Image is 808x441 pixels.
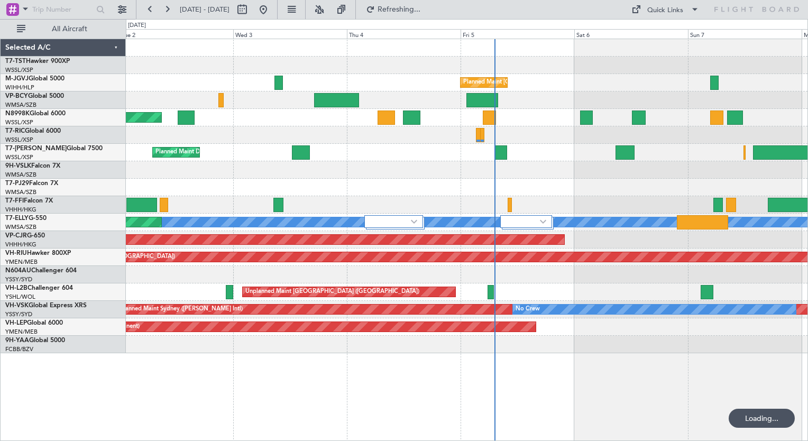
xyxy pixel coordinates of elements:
[516,301,540,317] div: No Crew
[5,320,27,326] span: VH-LEP
[5,275,32,283] a: YSSY/SYD
[5,241,36,249] a: VHHH/HKG
[5,93,28,99] span: VP-BCY
[27,25,112,33] span: All Aircraft
[5,250,27,256] span: VH-RIU
[5,293,35,301] a: YSHL/WOL
[5,188,36,196] a: WMSA/SZB
[12,21,115,38] button: All Aircraft
[361,1,425,18] button: Refreshing...
[32,2,93,17] input: Trip Number
[5,337,65,344] a: 9H-YAAGlobal 5000
[5,285,73,291] a: VH-L2BChallenger 604
[5,180,58,187] a: T7-PJ29Falcon 7X
[5,145,67,152] span: T7-[PERSON_NAME]
[5,285,27,291] span: VH-L2B
[245,284,419,300] div: Unplanned Maint [GEOGRAPHIC_DATA] ([GEOGRAPHIC_DATA])
[411,219,417,224] img: arrow-gray.svg
[5,118,33,126] a: WSSL/XSP
[5,111,30,117] span: N8998K
[155,144,260,160] div: Planned Maint Dubai (Al Maktoum Intl)
[5,258,38,266] a: YMEN/MEB
[463,75,587,90] div: Planned Maint [GEOGRAPHIC_DATA] (Seletar)
[120,29,233,39] div: Tue 2
[5,310,32,318] a: YSSY/SYD
[5,320,63,326] a: VH-LEPGlobal 6000
[5,76,65,82] a: M-JGVJGlobal 5000
[5,153,33,161] a: WSSL/XSP
[5,215,47,222] a: T7-ELLYG-550
[540,219,546,224] img: arrow-gray.svg
[5,76,29,82] span: M-JGVJ
[626,1,704,18] button: Quick Links
[5,345,33,353] a: FCBB/BZV
[574,29,688,39] div: Sat 6
[5,337,29,344] span: 9H-YAA
[5,101,36,109] a: WMSA/SZB
[5,58,70,65] a: T7-TSTHawker 900XP
[5,233,27,239] span: VP-CJR
[5,171,36,179] a: WMSA/SZB
[5,198,24,204] span: T7-FFI
[5,145,103,152] a: T7-[PERSON_NAME]Global 7500
[688,29,802,39] div: Sun 7
[233,29,347,39] div: Wed 3
[5,66,33,74] a: WSSL/XSP
[5,328,38,336] a: YMEN/MEB
[5,250,71,256] a: VH-RIUHawker 800XP
[113,301,243,317] div: Unplanned Maint Sydney ([PERSON_NAME] Intl)
[5,163,31,169] span: 9H-VSLK
[180,5,229,14] span: [DATE] - [DATE]
[5,180,29,187] span: T7-PJ29
[5,136,33,144] a: WSSL/XSP
[461,29,574,39] div: Fri 5
[729,409,795,428] div: Loading...
[347,29,461,39] div: Thu 4
[5,84,34,91] a: WIHH/HLP
[5,302,87,309] a: VH-VSKGlobal Express XRS
[5,302,29,309] span: VH-VSK
[5,198,53,204] a: T7-FFIFalcon 7X
[5,111,66,117] a: N8998KGlobal 6000
[5,223,36,231] a: WMSA/SZB
[5,233,45,239] a: VP-CJRG-650
[5,128,25,134] span: T7-RIC
[5,93,64,99] a: VP-BCYGlobal 5000
[5,128,61,134] a: T7-RICGlobal 6000
[647,5,683,16] div: Quick Links
[377,6,421,13] span: Refreshing...
[128,21,146,30] div: [DATE]
[5,268,31,274] span: N604AU
[5,215,29,222] span: T7-ELLY
[5,163,60,169] a: 9H-VSLKFalcon 7X
[5,268,77,274] a: N604AUChallenger 604
[5,58,26,65] span: T7-TST
[5,206,36,214] a: VHHH/HKG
